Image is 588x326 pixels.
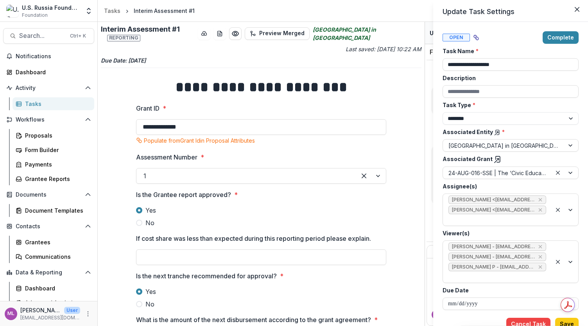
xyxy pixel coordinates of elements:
div: Remove Gennady Podolny - gpodolny@usrf.us [537,243,543,251]
div: Clear selected options [553,205,563,215]
button: View dependent tasks [470,31,482,44]
label: Associated Entity [443,128,574,136]
label: Associated Grant [443,155,574,163]
label: Description [443,74,574,82]
span: [PERSON_NAME] <[EMAIL_ADDRESS][DOMAIN_NAME]> ([EMAIL_ADDRESS][DOMAIN_NAME]) [452,207,535,213]
span: [PERSON_NAME] - [EMAIL_ADDRESS][DOMAIN_NAME] [452,254,535,260]
span: [PERSON_NAME] <[EMAIL_ADDRESS][DOMAIN_NAME]> ([EMAIL_ADDRESS][DOMAIN_NAME]) [452,197,535,202]
label: Task Name [443,47,574,55]
button: Complete [543,31,579,44]
label: Viewer(s) [443,229,574,237]
div: Remove Bennett P - bpease@usrf.us [537,263,543,271]
div: Remove Anna P <apulaski@usrf.us> (apulaski@usrf.us) [537,206,543,214]
label: Assignee(s) [443,182,574,190]
label: Due Date [443,286,574,294]
span: [PERSON_NAME] - [EMAIL_ADDRESS][DOMAIN_NAME] [452,244,535,249]
span: [PERSON_NAME] P - [EMAIL_ADDRESS][DOMAIN_NAME] [452,264,535,270]
div: Remove Jemile Kelderman - jkelderman@usrf.us [537,253,543,261]
label: Task Type [443,101,574,109]
div: Clear selected options [553,257,563,267]
span: Open [443,34,470,41]
div: Remove Maria Lvova <mlvova@usrf.us> (mlvova@usrf.us) [537,196,543,204]
button: Close [571,3,583,16]
div: Clear selected options [553,168,563,177]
